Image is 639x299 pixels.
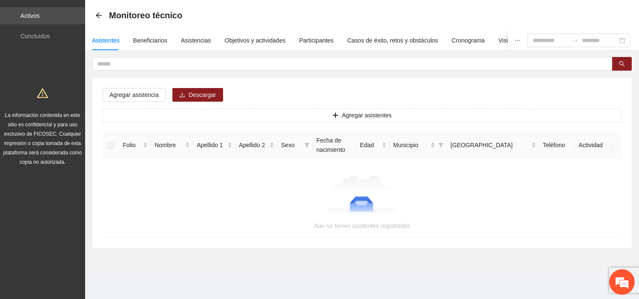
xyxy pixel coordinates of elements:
div: Minimizar ventana de chat en vivo [140,4,160,25]
span: Folio [123,140,141,150]
th: Municipio [390,132,447,158]
div: Visita de campo y entregables [499,36,578,45]
span: filter [437,139,445,151]
span: La información contenida en este sitio es confidencial y para uso exclusivo de FICOSEC. Cualquier... [3,112,82,165]
span: Descargar [189,90,216,100]
span: Estamos en línea. [49,100,117,185]
th: Apellido 1 [193,132,235,158]
span: arrow-left [95,12,102,19]
span: Sexo [281,140,301,150]
span: search [619,61,625,68]
th: Edad [357,132,390,158]
span: Apellido 1 [197,140,226,150]
a: Activos [20,12,40,19]
span: Monitoreo técnico [109,9,182,22]
button: downloadDescargar [172,88,223,102]
th: Apellido 2 [235,132,278,158]
div: Asistencias [181,36,211,45]
span: Municipio [393,140,429,150]
span: Edad [360,140,380,150]
div: Back [95,12,102,19]
a: Concluidos [20,33,50,40]
span: Agregar asistentes [342,111,392,120]
div: Beneficiarios [133,36,167,45]
div: Casos de éxito, retos y obstáculos [347,36,438,45]
div: Asistentes [92,36,120,45]
div: Chatee con nosotros ahora [44,43,143,54]
div: Aún no tienes asistentes registrados [113,221,611,231]
span: plus [332,112,338,119]
span: Nombre [155,140,183,150]
span: [GEOGRAPHIC_DATA] [450,140,529,150]
span: Agregar asistencia [109,90,159,100]
th: Folio [119,132,151,158]
span: filter [438,142,444,148]
div: Cronograma [452,36,485,45]
button: Agregar asistencia [103,88,166,102]
span: ellipsis [515,37,521,43]
th: Actividad [575,132,613,158]
th: Colonia [447,132,539,158]
span: download [179,92,185,99]
th: Nombre [151,132,193,158]
button: search [612,57,632,71]
textarea: Escriba su mensaje y pulse “Intro” [4,205,162,234]
span: filter [303,139,311,151]
span: warning [37,88,48,99]
th: Teléfono [539,132,575,158]
div: Objetivos y actividades [225,36,286,45]
img: Aún no tienes asistentes registrados [327,175,397,218]
span: Apellido 2 [239,140,268,150]
button: ellipsis [508,31,527,50]
span: filter [304,142,309,148]
span: to [572,37,579,44]
th: Fecha de nacimiento [313,132,356,158]
span: swap-right [572,37,579,44]
div: Participantes [299,36,334,45]
button: plusAgregar asistentes [103,108,622,122]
